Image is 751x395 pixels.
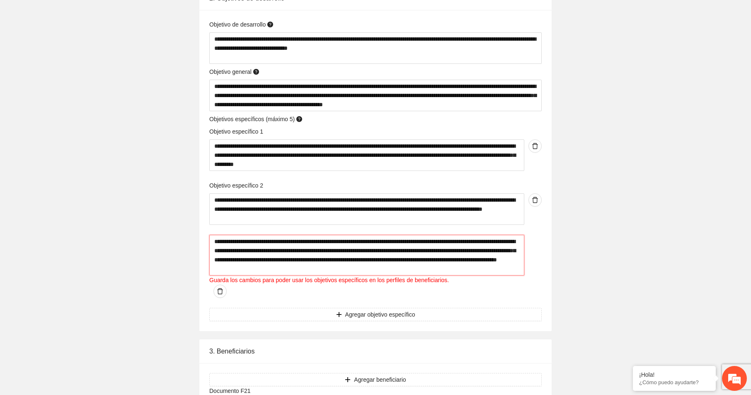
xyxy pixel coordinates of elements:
button: plusAgregar beneficiario [209,373,542,386]
span: Objetivo general [209,67,261,76]
label: Objetivo específico 1 [209,127,263,136]
div: Chatee con nosotros ahora [43,42,139,53]
span: Estamos en línea. [48,111,114,195]
span: Agregar objetivo específico [345,310,415,319]
span: Guarda los cambios para poder usar los objetivos específicos en los perfiles de beneficiarios. [209,277,449,283]
span: Objetivo de desarrollo [209,20,275,29]
span: plus [345,377,351,383]
button: delete [528,139,542,153]
div: Minimizar ventana de chat en vivo [136,4,156,24]
span: Objetivos específicos (máximo 5) [209,115,304,124]
span: delete [529,143,541,149]
div: 3. Beneficiarios [209,339,542,363]
span: plus [336,312,342,318]
textarea: Escriba su mensaje y pulse “Intro” [4,227,158,256]
button: delete [213,285,227,298]
span: question-circle [253,69,259,75]
span: delete [529,197,541,203]
p: ¿Cómo puedo ayudarte? [639,379,710,385]
span: Agregar beneficiario [354,375,406,384]
button: plusAgregar objetivo específico [209,308,542,321]
span: question-circle [296,116,302,122]
span: question-circle [267,22,273,27]
span: delete [214,288,226,295]
div: ¡Hola! [639,371,710,378]
button: delete [528,193,542,207]
label: Objetivo específico 2 [209,181,263,190]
